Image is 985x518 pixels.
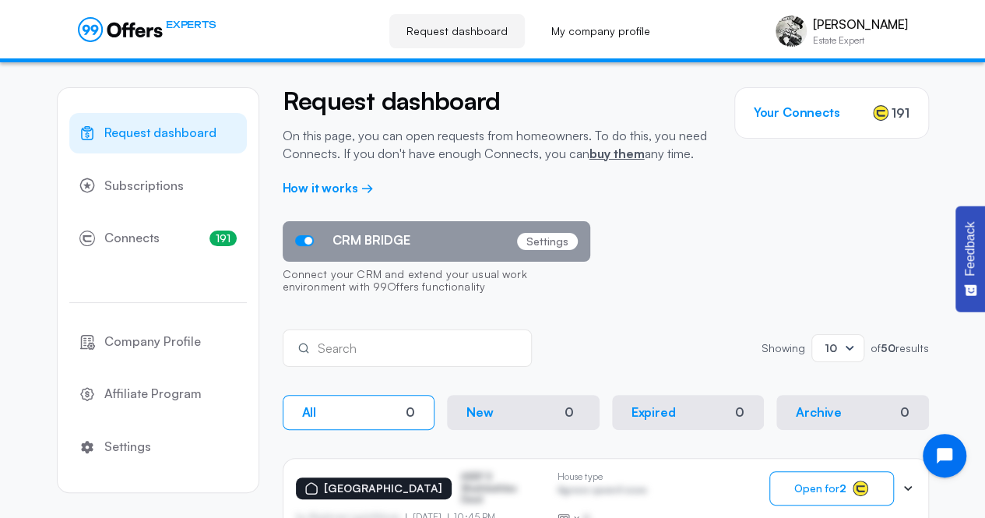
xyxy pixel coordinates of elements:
[283,262,590,302] p: Connect your CRM and extend your usual work environment with 99Offers functionality
[69,166,247,206] a: Subscriptions
[69,218,247,259] a: Connects191
[461,471,539,505] p: ASDF S Sfasfdasfdas Dasd
[104,228,160,248] span: Connects
[104,437,151,457] span: Settings
[881,341,895,354] strong: 50
[166,17,216,32] span: EXPERTS
[754,105,840,120] h3: Your Connects
[104,123,216,143] span: Request dashboard
[324,482,442,495] p: [GEOGRAPHIC_DATA]
[283,87,711,115] h2: Request dashboard
[283,395,435,430] button: All0
[762,343,805,354] p: Showing
[892,104,909,122] span: 191
[447,395,600,430] button: New0
[769,471,894,506] button: Open for2
[534,14,667,48] a: My company profile
[104,332,201,352] span: Company Profile
[69,113,247,153] a: Request dashboard
[69,374,247,414] a: Affiliate Program
[813,17,907,32] p: [PERSON_NAME]
[104,176,184,196] span: Subscriptions
[558,485,647,499] p: Agrwsv qwervf oiuns
[78,17,216,42] a: EXPERTS
[283,180,374,196] a: How it works →
[839,481,846,495] strong: 2
[794,482,846,495] span: Open for
[813,36,907,45] p: Estate Expert
[735,405,744,420] div: 0
[776,395,929,430] button: Archive0
[589,146,645,161] a: buy them
[955,206,985,312] button: Feedback - Show survey
[558,471,647,482] p: House type
[283,127,711,162] p: On this page, you can open requests from homeowners. To do this, you need Connects. If you don't ...
[963,221,977,276] span: Feedback
[631,405,676,420] p: Expired
[69,322,247,362] a: Company Profile
[302,405,317,420] p: All
[517,233,578,250] p: Settings
[825,341,837,354] span: 10
[209,231,237,246] span: 191
[612,395,765,430] button: Expired0
[776,16,807,47] img: Judah Michael
[104,384,202,404] span: Affiliate Program
[69,427,247,467] a: Settings
[389,14,525,48] a: Request dashboard
[558,403,580,421] div: 0
[900,405,909,420] div: 0
[871,343,929,354] p: of results
[406,405,415,420] div: 0
[466,405,494,420] p: New
[796,405,842,420] p: Archive
[332,233,410,248] span: CRM BRIDGE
